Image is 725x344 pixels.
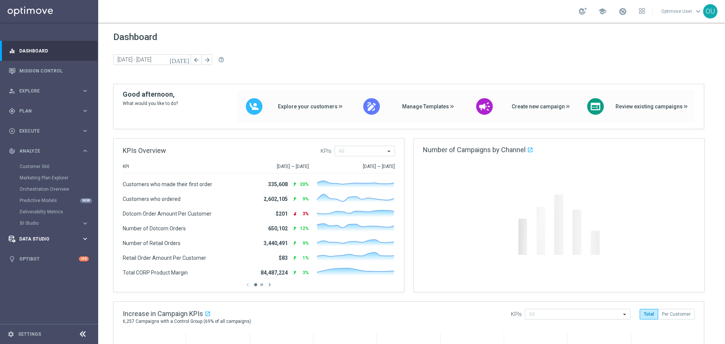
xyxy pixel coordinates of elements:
[9,128,15,134] i: play_circle_outline
[19,89,82,93] span: Explore
[82,107,89,114] i: keyboard_arrow_right
[20,218,97,229] div: BI Studio
[9,256,15,262] i: lightbulb
[20,221,74,225] span: BI Studio
[19,149,82,153] span: Analyze
[19,249,79,269] a: Optibot
[20,220,89,226] button: BI Studio keyboard_arrow_right
[20,209,79,215] a: Deliverability Metrics
[20,186,79,192] a: Orchestration Overview
[9,128,82,134] div: Execute
[82,147,89,154] i: keyboard_arrow_right
[9,88,15,94] i: person_search
[20,206,97,218] div: Deliverability Metrics
[8,68,89,74] button: Mission Control
[9,249,89,269] div: Optibot
[20,197,79,204] a: Predictive Models
[9,148,15,154] i: track_changes
[8,108,89,114] button: gps_fixed Plan keyboard_arrow_right
[703,4,717,19] div: OU
[19,109,82,113] span: Plan
[9,236,82,242] div: Data Studio
[8,331,14,338] i: settings
[19,129,82,133] span: Execute
[20,195,97,206] div: Predictive Models
[8,256,89,262] button: lightbulb Optibot +10
[9,48,15,54] i: equalizer
[9,108,15,114] i: gps_fixed
[8,128,89,134] button: play_circle_outline Execute keyboard_arrow_right
[20,221,82,225] div: BI Studio
[598,7,606,15] span: school
[82,235,89,242] i: keyboard_arrow_right
[694,7,702,15] span: keyboard_arrow_down
[9,108,82,114] div: Plan
[82,220,89,227] i: keyboard_arrow_right
[80,198,92,203] div: NEW
[20,184,97,195] div: Orchestration Overview
[19,41,89,61] a: Dashboard
[9,88,82,94] div: Explore
[9,61,89,81] div: Mission Control
[8,88,89,94] button: person_search Explore keyboard_arrow_right
[79,256,89,261] div: +10
[19,237,82,241] span: Data Studio
[8,148,89,154] button: track_changes Analyze keyboard_arrow_right
[82,127,89,134] i: keyboard_arrow_right
[82,87,89,94] i: keyboard_arrow_right
[660,6,703,17] a: Optimove Userkeyboard_arrow_down
[9,148,82,154] div: Analyze
[20,172,97,184] div: Marketing Plan Explorer
[8,48,89,54] button: equalizer Dashboard
[18,332,41,336] a: Settings
[9,41,89,61] div: Dashboard
[8,236,89,242] button: Data Studio keyboard_arrow_right
[20,175,79,181] a: Marketing Plan Explorer
[20,164,79,170] a: Customer 360
[19,61,89,81] a: Mission Control
[20,161,97,172] div: Customer 360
